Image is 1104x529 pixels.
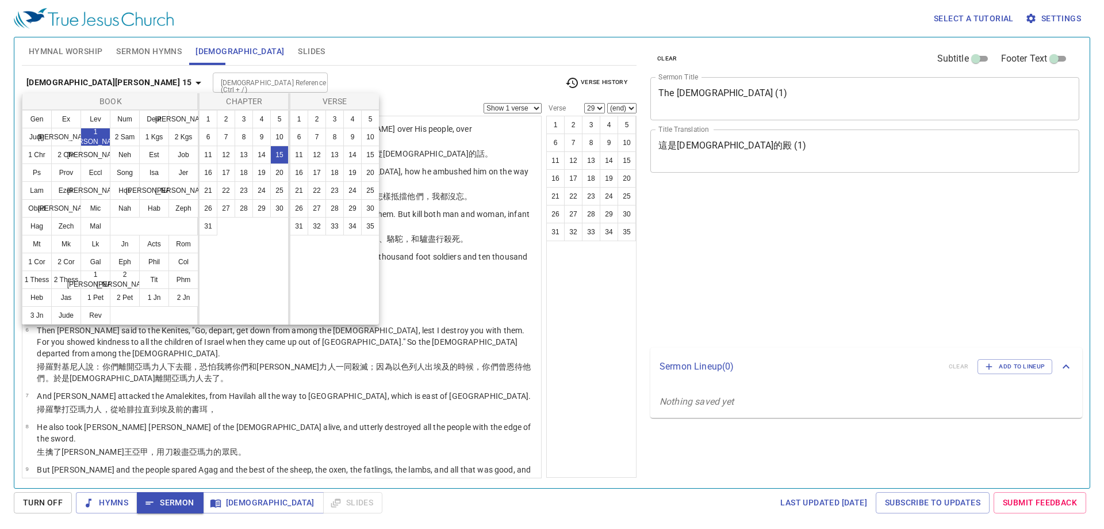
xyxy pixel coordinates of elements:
button: 28 [235,199,253,218]
button: 21 [290,181,308,200]
button: 12 [308,146,326,164]
button: 28 [325,199,344,218]
button: 31 [290,217,308,235]
button: 2 Cor [51,253,81,271]
button: Hos [110,181,140,200]
button: Ps [22,163,52,182]
button: 24 [343,181,362,200]
button: Mk [51,235,81,253]
button: 3 Jn [22,306,52,325]
button: Nah [110,199,140,218]
button: 9 [343,128,362,146]
button: Jn [110,235,140,253]
button: 7 [308,128,326,146]
button: [PERSON_NAME] [139,181,169,200]
button: 2 [PERSON_NAME] [110,271,140,289]
button: Eccl [80,163,110,182]
button: 3 [325,110,344,128]
button: Heb [22,288,52,307]
button: 17 [217,163,235,182]
button: 10 [270,128,289,146]
button: 5 [361,110,379,128]
button: 20 [270,163,289,182]
button: Lam [22,181,52,200]
button: Rom [168,235,198,253]
button: 26 [199,199,217,218]
button: 14 [252,146,271,164]
button: Judg [22,128,52,146]
button: 2 Thess [51,271,81,289]
button: 9 [252,128,271,146]
button: Num [110,110,140,128]
button: Mic [80,199,110,218]
button: 27 [308,199,326,218]
button: 12 [217,146,235,164]
button: 4 [343,110,362,128]
button: 1 [199,110,217,128]
button: 2 Jn [168,288,198,307]
button: 8 [325,128,344,146]
button: Gen [22,110,52,128]
button: 21 [199,181,217,200]
button: 3 [235,110,253,128]
button: 7 [217,128,235,146]
button: 10 [361,128,379,146]
button: 29 [343,199,362,218]
button: 1 Chr [22,146,52,164]
button: 15 [361,146,379,164]
button: [PERSON_NAME] [80,146,110,164]
button: Est [139,146,169,164]
button: 25 [361,181,379,200]
button: 22 [308,181,326,200]
button: 19 [343,163,362,182]
button: 16 [199,163,217,182]
button: 1 Pet [80,288,110,307]
button: Jude [51,306,81,325]
button: 23 [235,181,253,200]
button: 35 [361,217,379,235]
button: [PERSON_NAME] [51,199,81,218]
button: 15 [270,146,289,164]
button: 30 [270,199,289,218]
button: 13 [325,146,344,164]
button: Tit [139,271,169,289]
button: 29 [252,199,271,218]
button: Obad [22,199,52,218]
button: [PERSON_NAME] [80,181,110,200]
button: 2 Pet [110,288,140,307]
button: Hab [139,199,169,218]
button: [PERSON_NAME] [168,181,198,200]
button: 1 [290,110,308,128]
p: Chapter [202,96,287,107]
button: 31 [199,217,217,235]
button: 25 [270,181,289,200]
button: [PERSON_NAME] [168,110,198,128]
button: Mt [22,235,52,253]
button: 13 [235,146,253,164]
button: Prov [51,163,81,182]
button: Col [168,253,198,271]
button: 32 [308,217,326,235]
button: 20 [361,163,379,182]
button: Song [110,163,140,182]
button: Zech [51,217,81,235]
button: Acts [139,235,169,253]
button: Phm [168,271,198,289]
button: 1 Jn [139,288,169,307]
button: 14 [343,146,362,164]
button: Lk [80,235,110,253]
button: 4 [252,110,271,128]
button: 6 [199,128,217,146]
button: Eph [110,253,140,271]
button: 23 [325,181,344,200]
p: Book [25,96,197,107]
button: 30 [361,199,379,218]
button: 16 [290,163,308,182]
button: 26 [290,199,308,218]
button: 18 [325,163,344,182]
button: Isa [139,163,169,182]
button: 11 [290,146,308,164]
button: 2 [217,110,235,128]
button: Zeph [168,199,198,218]
button: 2 Sam [110,128,140,146]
